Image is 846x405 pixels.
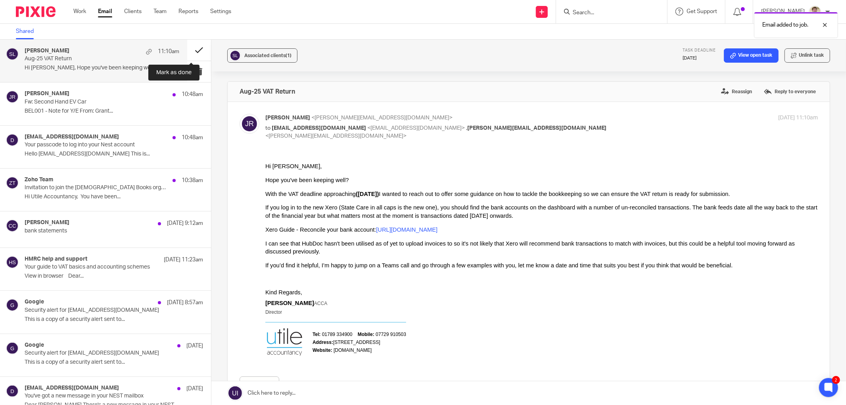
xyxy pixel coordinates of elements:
p: 10:48am [182,90,203,98]
img: svg%3E [6,177,19,189]
h4: [PERSON_NAME] [25,219,69,226]
img: svg%3E [6,48,19,60]
p: Your guide to VAT basics and accounting schemes [25,264,167,271]
button: Associated clients(1) [227,48,297,63]
h4: [PERSON_NAME] [25,48,69,54]
b: Website: [47,191,67,197]
p: Invitation to join the [DEMOGRAPHIC_DATA] Books organization! [25,184,167,191]
img: svg%3E [6,134,19,146]
a: Email [98,8,112,15]
a: Work [73,8,86,15]
p: This is a copy of a security alert sent to... [25,316,203,323]
p: Hello [EMAIL_ADDRESS][DOMAIN_NAME] This is... [25,151,203,157]
p: Fw: Second Hand EV Car [25,99,167,106]
p: BEL001 - Note for Y/E From: Grant... [25,108,203,115]
b: Address: [47,183,68,189]
p: View in browser﻿ Dear... [25,273,203,280]
p: Hi [PERSON_NAME], Hope you've been keeping well? With... [25,65,179,71]
span: Associated clients [244,53,292,58]
h4: [EMAIL_ADDRESS][DOMAIN_NAME] [25,134,119,140]
span: <[EMAIL_ADDRESS][DOMAIN_NAME]> [367,125,465,131]
span: (1) [286,53,292,58]
p: Security alert for [EMAIL_ADDRESS][DOMAIN_NAME] [25,350,167,357]
span: ACCA [49,144,62,150]
button: Unlink task [785,48,830,63]
p: 10:48am [182,134,203,142]
p: Aug-25 VAT Return [25,56,148,62]
div: 2 [832,376,840,384]
h4: Aug-25 VAT Return [240,88,295,96]
a: Shared [16,24,40,39]
p: [DATE] 11:10am [778,114,818,122]
h4: Google [25,299,44,305]
img: svg%3E [240,114,259,134]
p: [DATE] 8:57am [167,299,203,307]
b: ([DATE]) [90,35,113,41]
a: 07729 910503 [110,175,141,181]
span: [EMAIL_ADDRESS][DOMAIN_NAME] [272,125,366,131]
p: 10:38am [182,177,203,184]
a: Reports [178,8,198,15]
b: Tel: [47,175,55,181]
span: [PERSON_NAME] [265,115,310,121]
p: Hi Utile Accountancy, You have been... [25,194,203,200]
p: [DATE] [683,55,716,61]
span: to [265,125,270,131]
img: 1693835698283.jfif [809,6,821,18]
p: [DATE] 9:12am [167,219,203,227]
p: Email added to job. [762,21,808,29]
p: This is a copy of a security alert sent to... [25,359,203,366]
a: View open task [724,48,779,63]
a: Settings [210,8,231,15]
p: 11:10am [158,48,179,56]
h4: [EMAIL_ADDRESS][DOMAIN_NAME] [25,385,119,392]
h4: [PERSON_NAME] [25,90,69,97]
a: tel:+441789334900 [57,175,87,181]
label: Reassign [719,86,754,98]
p: [DATE] [186,342,203,350]
p: bank statements [25,228,167,234]
span: [PERSON_NAME][EMAIL_ADDRESS][DOMAIN_NAME] [467,125,606,131]
b: Mobile: [92,175,109,181]
p: You've got a new message in your NEST mailbox [25,393,167,399]
img: svg%3E [6,342,19,355]
label: Reply to everyone [762,86,818,98]
img: svg%3E [6,256,19,269]
span: , [466,125,467,131]
h4: HMRC help and support [25,256,87,263]
h4: Google [25,342,44,349]
p: [DATE] [186,385,203,393]
p: Security alert for [EMAIL_ADDRESS][DOMAIN_NAME] [25,307,167,314]
span: <[PERSON_NAME][EMAIL_ADDRESS][DOMAIN_NAME]> [311,115,453,121]
p: [DATE] 11:23am [164,256,203,264]
img: svg%3E [6,90,19,103]
p: Your passcode to log into your Nest account [25,142,167,148]
img: svg%3E [6,299,19,311]
span: Task deadline [683,48,716,52]
img: svg%3E [229,50,241,61]
img: svg%3E [6,219,19,232]
span: [STREET_ADDRESS] [47,183,115,189]
h4: Zoho Team [25,177,53,183]
a: [DOMAIN_NAME] [68,191,106,197]
a: Clients [124,8,142,15]
a: Forward [240,376,279,391]
span: <[PERSON_NAME][EMAIL_ADDRESS][DOMAIN_NAME]> [265,133,407,139]
img: Pixie [16,6,56,17]
a: [URL][DOMAIN_NAME] [111,70,172,77]
img: svg%3E [6,385,19,397]
a: Team [153,8,167,15]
